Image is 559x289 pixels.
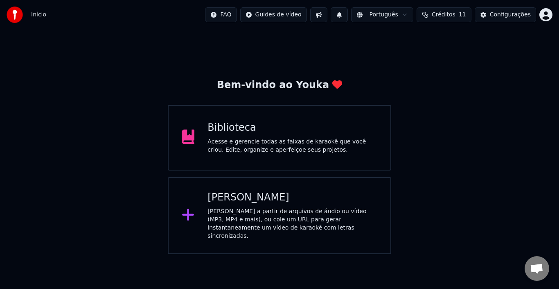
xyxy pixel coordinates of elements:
div: Acesse e gerencie todas as faixas de karaokê que você criou. Edite, organize e aperfeiçoe seus pr... [207,138,377,154]
img: youka [7,7,23,23]
button: FAQ [205,7,237,22]
span: Início [31,11,46,19]
div: Bem-vindo ao Youka [217,79,342,92]
div: Bate-papo aberto [525,256,549,281]
button: Créditos11 [417,7,471,22]
nav: breadcrumb [31,11,46,19]
div: [PERSON_NAME] a partir de arquivos de áudio ou vídeo (MP3, MP4 e mais), ou cole um URL para gerar... [207,207,377,240]
div: [PERSON_NAME] [207,191,377,204]
span: Créditos [432,11,455,19]
button: Guides de vídeo [240,7,307,22]
div: Biblioteca [207,121,377,134]
button: Configurações [475,7,536,22]
span: 11 [459,11,466,19]
div: Configurações [490,11,531,19]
